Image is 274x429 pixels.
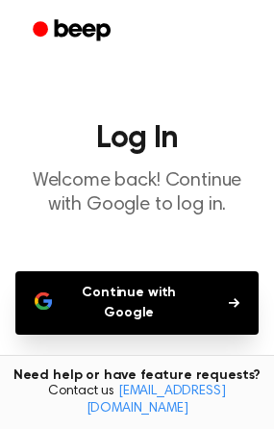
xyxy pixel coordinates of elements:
[87,385,226,416] a: [EMAIL_ADDRESS][DOMAIN_NAME]
[15,123,259,154] h1: Log In
[19,13,128,50] a: Beep
[15,271,259,335] button: Continue with Google
[12,384,262,417] span: Contact us
[15,169,259,217] p: Welcome back! Continue with Google to log in.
